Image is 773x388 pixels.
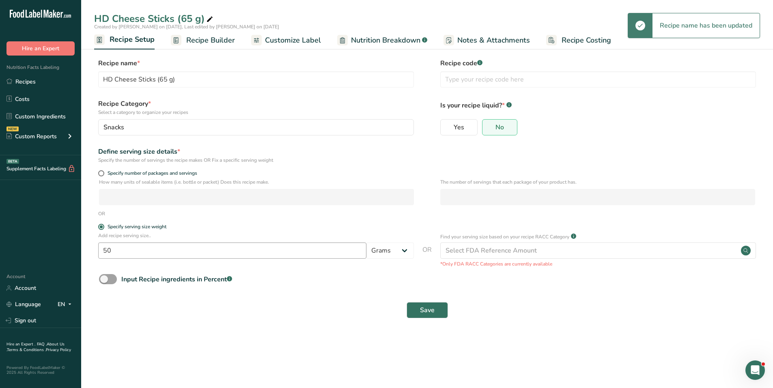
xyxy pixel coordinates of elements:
[6,341,35,347] a: Hire an Expert .
[251,31,321,49] a: Customize Label
[98,156,414,164] div: Specify the number of servings the recipe makes OR Fix a specific serving weight
[94,30,155,50] a: Recipe Setup
[351,35,420,46] span: Nutrition Breakdown
[104,170,197,176] span: Specify number of packages and servings
[6,126,19,131] div: NEW
[546,31,611,49] a: Recipe Costing
[98,210,105,217] div: OR
[7,347,46,353] a: Terms & Conditions .
[98,232,414,239] p: Add recipe serving size..
[422,245,432,268] span: OR
[58,300,75,309] div: EN
[440,178,755,186] p: The number of servings that each package of your product has.
[98,71,414,88] input: Type your recipe name here
[6,365,75,375] div: Powered By FoodLabelMaker © 2025 All Rights Reserved
[171,31,235,49] a: Recipe Builder
[98,119,414,135] button: Snacks
[108,224,166,230] div: Specify serving size weight
[103,122,124,132] span: Snacks
[457,35,530,46] span: Notes & Attachments
[6,159,19,164] div: BETA
[6,41,75,56] button: Hire an Expert
[6,132,57,141] div: Custom Reports
[98,242,366,259] input: Type your serving size here
[745,360,765,380] iframe: Intercom live chat
[440,99,756,110] p: Is your recipe liquid?
[407,302,448,318] button: Save
[444,31,530,49] a: Notes & Attachments
[98,99,414,116] label: Recipe Category
[652,13,760,38] div: Recipe name has been updated
[6,297,41,311] a: Language
[420,305,435,315] span: Save
[110,34,155,45] span: Recipe Setup
[37,341,47,347] a: FAQ .
[440,233,569,240] p: Find your serving size based on your recipe RACC Category
[99,178,414,186] p: How many units of sealable items (i.e. bottle or packet) Does this recipe make.
[440,260,756,268] p: *Only FDA RACC Categories are currently available
[98,58,414,68] label: Recipe name
[46,347,71,353] a: Privacy Policy
[186,35,235,46] span: Recipe Builder
[440,71,756,88] input: Type your recipe code here
[440,58,756,68] label: Recipe code
[495,123,504,131] span: No
[337,31,427,49] a: Nutrition Breakdown
[98,147,414,156] div: Define serving size details
[562,35,611,46] span: Recipe Costing
[94,11,215,26] div: HD Cheese Sticks (65 g)
[446,246,537,255] div: Select FDA Reference Amount
[454,123,464,131] span: Yes
[121,274,232,284] div: Input Recipe ingredients in Percent
[6,341,65,353] a: About Us .
[94,24,279,30] span: Created by [PERSON_NAME] on [DATE], Last edited by [PERSON_NAME] on [DATE]
[98,109,414,116] p: Select a category to organize your recipes
[265,35,321,46] span: Customize Label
